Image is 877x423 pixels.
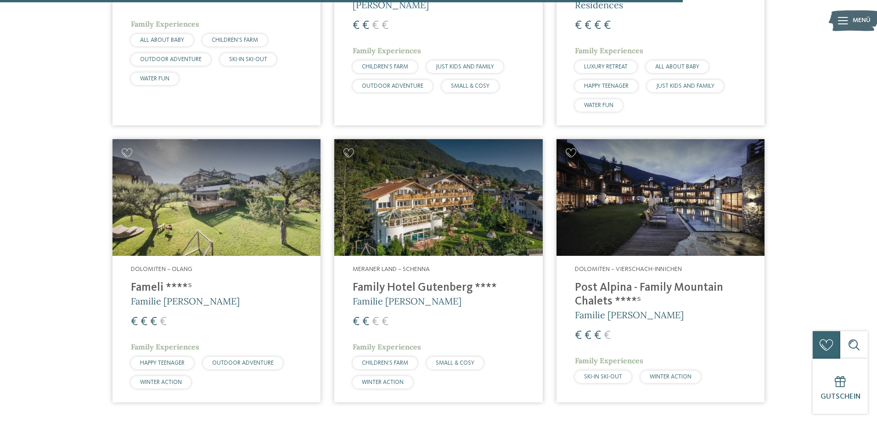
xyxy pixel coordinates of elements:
span: € [131,316,138,328]
span: ALL ABOUT BABY [655,64,699,70]
a: Gutschein [813,359,868,414]
span: CHILDREN’S FARM [362,64,408,70]
span: Family Experiences [575,46,643,55]
span: CHILDREN’S FARM [362,360,408,366]
span: € [585,330,591,342]
span: Family Experiences [131,342,199,351]
span: € [353,316,360,328]
span: SMALL & COSY [451,83,489,89]
span: Familie [PERSON_NAME] [131,295,240,307]
span: Dolomiten – Vierschach-Innichen [575,266,682,272]
img: Familienhotels gesucht? Hier findet ihr die besten! [112,139,320,256]
span: Gutschein [821,393,860,400]
span: € [382,20,388,32]
span: € [150,316,157,328]
span: Family Experiences [353,46,421,55]
span: Meraner Land – Schenna [353,266,430,272]
span: CHILDREN’S FARM [212,37,258,43]
span: WINTER ACTION [362,379,404,385]
span: WATER FUN [584,102,613,108]
a: Familienhotels gesucht? Hier findet ihr die besten! Meraner Land – Schenna Family Hotel Gutenberg... [334,139,542,402]
span: Family Experiences [575,356,643,365]
span: € [372,20,379,32]
span: Family Experiences [353,342,421,351]
span: ALL ABOUT BABY [140,37,184,43]
a: Familienhotels gesucht? Hier findet ihr die besten! Dolomiten – Vierschach-Innichen Post Alpina -... [557,139,765,402]
span: € [362,20,369,32]
span: SKI-IN SKI-OUT [229,56,267,62]
span: € [575,330,582,342]
span: € [594,330,601,342]
span: JUST KIDS AND FAMILY [656,83,714,89]
span: € [382,316,388,328]
span: HAPPY TEENAGER [140,360,185,366]
span: SMALL & COSY [436,360,474,366]
a: Familienhotels gesucht? Hier findet ihr die besten! Dolomiten – Olang Fameli ****ˢ Familie [PERSO... [112,139,320,402]
span: SKI-IN SKI-OUT [584,374,622,380]
span: € [604,330,611,342]
span: € [372,316,379,328]
span: WATER FUN [140,76,169,82]
span: € [594,20,601,32]
span: € [585,20,591,32]
span: OUTDOOR ADVENTURE [140,56,202,62]
span: Family Experiences [131,19,199,28]
span: WINTER ACTION [140,379,182,385]
span: JUST KIDS AND FAMILY [436,64,494,70]
span: Familie [PERSON_NAME] [575,309,684,321]
span: € [362,316,369,328]
span: € [604,20,611,32]
span: HAPPY TEENAGER [584,83,629,89]
span: Familie [PERSON_NAME] [353,295,461,307]
span: OUTDOOR ADVENTURE [362,83,423,89]
span: € [141,316,147,328]
img: Post Alpina - Family Mountain Chalets ****ˢ [557,139,765,256]
span: € [575,20,582,32]
span: € [160,316,167,328]
span: LUXURY RETREAT [584,64,628,70]
h4: Family Hotel Gutenberg **** [353,281,524,295]
h4: Post Alpina - Family Mountain Chalets ****ˢ [575,281,746,309]
span: WINTER ACTION [650,374,691,380]
img: Family Hotel Gutenberg **** [334,139,542,256]
span: Dolomiten – Olang [131,266,192,272]
span: OUTDOOR ADVENTURE [212,360,274,366]
span: € [353,20,360,32]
